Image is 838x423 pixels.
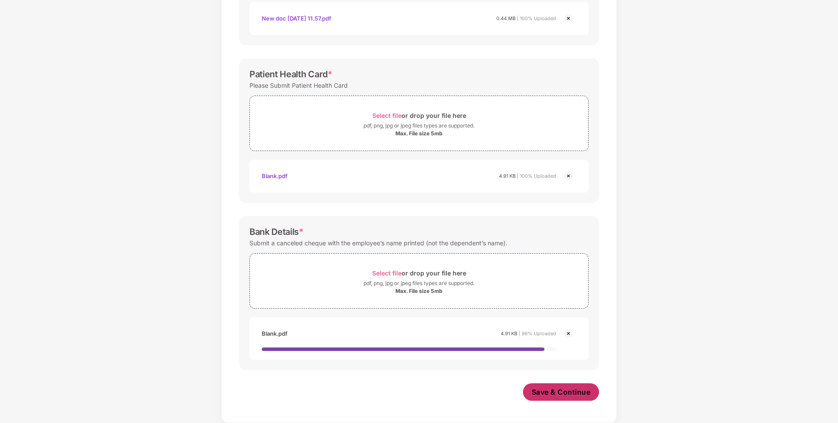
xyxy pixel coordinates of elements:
[501,330,517,337] span: 4.91 KB
[517,15,556,21] span: | 100% Uploaded
[262,326,287,341] div: Blank.pdf
[262,169,287,183] div: Blank.pdf
[563,13,574,24] img: svg+xml;base64,PHN2ZyBpZD0iQ3Jvc3MtMjR4MjQiIHhtbG5zPSJodHRwOi8vd3d3LnczLm9yZy8yMDAwL3N2ZyIgd2lkdG...
[262,11,331,26] div: New doc [DATE] 11.57.pdf
[372,267,466,279] div: or drop your file here
[496,15,516,21] span: 0.44 MB
[519,330,556,337] span: | 96% Uploaded
[249,69,332,79] div: Patient Health Card
[364,121,474,130] div: pdf, png, jpg or jpeg files types are supported.
[395,130,443,137] div: Max. File size 5mb
[249,237,507,249] div: Submit a canceled cheque with the employee’s name printed (not the dependent’s name).
[249,227,304,237] div: Bank Details
[250,103,588,144] span: Select fileor drop your file herepdf, png, jpg or jpeg files types are supported.Max. File size 5mb
[372,269,402,277] span: Select file
[499,173,516,179] span: 4.91 KB
[372,110,466,121] div: or drop your file here
[517,173,556,179] span: | 100% Uploaded
[372,112,402,119] span: Select file
[250,260,588,302] span: Select fileor drop your file herepdf, png, jpg or jpeg files types are supported.Max. File size 5mb
[249,79,348,91] div: Please Submit Patient Health Card
[563,328,574,339] img: svg+xml;base64,PHN2ZyBpZD0iQ3Jvc3MtMjR4MjQiIHhtbG5zPSJodHRwOi8vd3d3LnczLm9yZy8yMDAwL3N2ZyIgd2lkdG...
[563,171,574,181] img: svg+xml;base64,PHN2ZyBpZD0iQ3Jvc3MtMjR4MjQiIHhtbG5zPSJodHRwOi8vd3d3LnczLm9yZy8yMDAwL3N2ZyIgd2lkdG...
[364,279,474,288] div: pdf, png, jpg or jpeg files types are supported.
[532,387,591,397] span: Save & Continue
[523,383,599,401] button: Save & Continue
[395,288,443,295] div: Max. File size 5mb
